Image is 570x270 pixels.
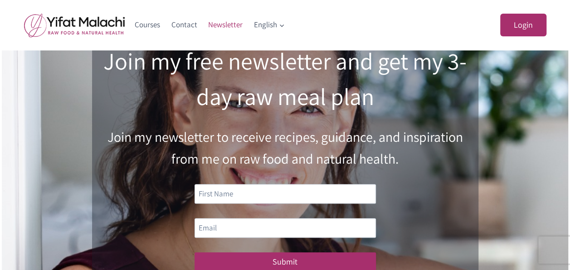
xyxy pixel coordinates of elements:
input: First Name [195,184,376,204]
p: Join my newsletter to receive recipes, guidance, and inspiration from me on raw food and natural ... [99,126,471,170]
a: Contact [166,14,203,36]
input: Email [195,218,376,238]
h2: Join my free newsletter and get my 3-day raw meal plan [99,43,471,114]
nav: Primary Navigation [129,14,291,36]
a: Newsletter [203,14,248,36]
button: Child menu of English [248,14,290,36]
a: Login [500,14,546,37]
img: yifat_logo41_en.png [24,13,125,37]
a: Courses [129,14,166,36]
